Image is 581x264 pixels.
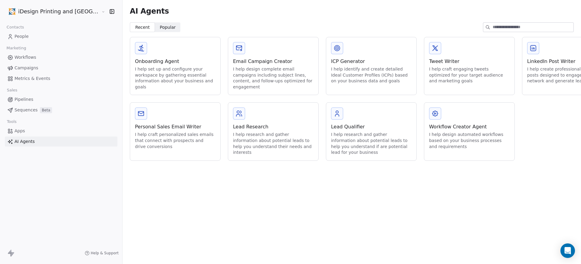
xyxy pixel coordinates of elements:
span: Workflows [15,54,36,61]
div: I help craft engaging tweets optimized for your target audience and marketing goals [429,66,510,84]
a: Apps [5,126,117,136]
span: Marketing [4,44,29,53]
span: People [15,33,29,40]
a: AI Agents [5,137,117,147]
a: Campaigns [5,63,117,73]
a: Workflows [5,52,117,62]
span: Campaigns [15,65,38,71]
div: Tweet Writer [429,58,510,65]
span: AI Agents [130,7,169,16]
span: Sequences [15,107,38,113]
div: I help research and gather information about potential leads to help you understand their needs a... [233,132,313,155]
span: iDesign Printing and [GEOGRAPHIC_DATA] [18,8,100,15]
div: Onboarding Agent [135,58,215,65]
span: Help & Support [91,251,119,256]
div: Lead Research [233,123,313,130]
span: Contacts [4,23,27,32]
a: Pipelines [5,94,117,104]
div: I help design complete email campaigns including subject lines, content, and follow-ups optimized... [233,66,313,90]
span: AI Agents [15,138,35,145]
a: SequencesBeta [5,105,117,115]
a: People [5,31,117,41]
span: Apps [15,128,25,134]
span: Beta [40,107,52,113]
div: I help research and gather information about potential leads to help you understand if are potent... [331,132,412,155]
div: Lead Qualifier [331,123,412,130]
button: iDesign Printing and [GEOGRAPHIC_DATA] [7,6,97,17]
div: I help set up and configure your workspace by gathering essential information about your business... [135,66,215,90]
span: Sales [4,86,20,95]
div: Open Intercom Messenger [560,243,575,258]
img: logo-icon.png [8,8,16,15]
span: Metrics & Events [15,75,50,82]
div: Personal Sales Email Writer [135,123,215,130]
span: Popular [160,24,176,31]
span: Pipelines [15,96,33,103]
div: Email Campaign Creator [233,58,313,65]
div: I help design automated workflows based on your business processes and requirements [429,132,510,150]
div: ICP Generator [331,58,412,65]
a: Metrics & Events [5,74,117,84]
div: Workflow Creator Agent [429,123,510,130]
a: Help & Support [85,251,119,256]
div: I help identify and create detailed Ideal Customer Profiles (ICPs) based on your business data an... [331,66,412,84]
div: I help craft personalized sales emails that connect with prospects and drive conversions [135,132,215,150]
span: Tools [4,117,19,126]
